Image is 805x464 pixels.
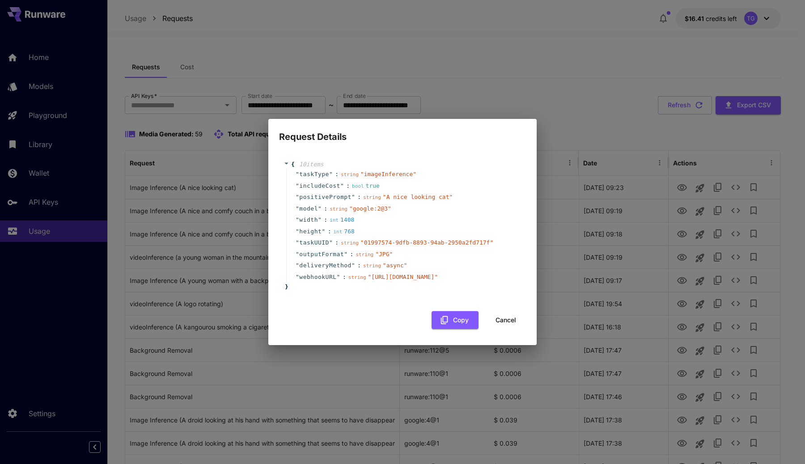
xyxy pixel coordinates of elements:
[344,251,347,257] span: "
[357,193,361,202] span: :
[296,251,299,257] span: "
[330,206,347,212] span: string
[368,274,438,280] span: " [URL][DOMAIN_NAME] "
[296,262,299,269] span: "
[360,171,416,177] span: " imageInference "
[341,172,359,177] span: string
[333,227,354,236] div: 768
[296,194,299,200] span: "
[352,262,355,269] span: "
[350,250,354,259] span: :
[296,171,299,177] span: "
[432,311,479,329] button: Copy
[296,216,299,223] span: "
[299,215,318,224] span: width
[352,181,380,190] div: true
[299,238,329,247] span: taskUUID
[318,205,322,212] span: "
[296,182,299,189] span: "
[349,205,391,212] span: " google:2@3 "
[299,193,352,202] span: positivePrompt
[330,215,354,224] div: 1408
[329,239,333,246] span: "
[337,274,340,280] span: "
[296,205,299,212] span: "
[268,119,537,144] h2: Request Details
[328,227,331,236] span: :
[340,182,344,189] span: "
[333,229,342,235] span: int
[291,160,295,169] span: {
[322,228,325,235] span: "
[352,183,364,189] span: bool
[299,181,340,190] span: includeCost
[299,170,329,179] span: taskType
[299,204,318,213] span: model
[296,239,299,246] span: "
[357,261,361,270] span: :
[335,238,339,247] span: :
[360,239,493,246] span: " 01997574-9dfb-8893-94ab-2950a2fd717f "
[330,217,339,223] span: int
[299,250,344,259] span: outputFormat
[284,283,288,291] span: }
[299,261,352,270] span: deliveryMethod
[375,251,393,257] span: " JPG "
[343,273,346,282] span: :
[341,240,359,246] span: string
[299,161,324,168] span: 10 item s
[335,170,339,179] span: :
[299,227,322,236] span: height
[296,274,299,280] span: "
[329,171,333,177] span: "
[363,263,381,269] span: string
[299,273,336,282] span: webhookURL
[363,194,381,200] span: string
[486,311,526,329] button: Cancel
[324,215,327,224] span: :
[383,262,407,269] span: " async "
[356,252,373,257] span: string
[318,216,322,223] span: "
[296,228,299,235] span: "
[324,204,327,213] span: :
[348,274,366,280] span: string
[383,194,453,200] span: " A nice looking cat "
[346,181,350,190] span: :
[352,194,355,200] span: "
